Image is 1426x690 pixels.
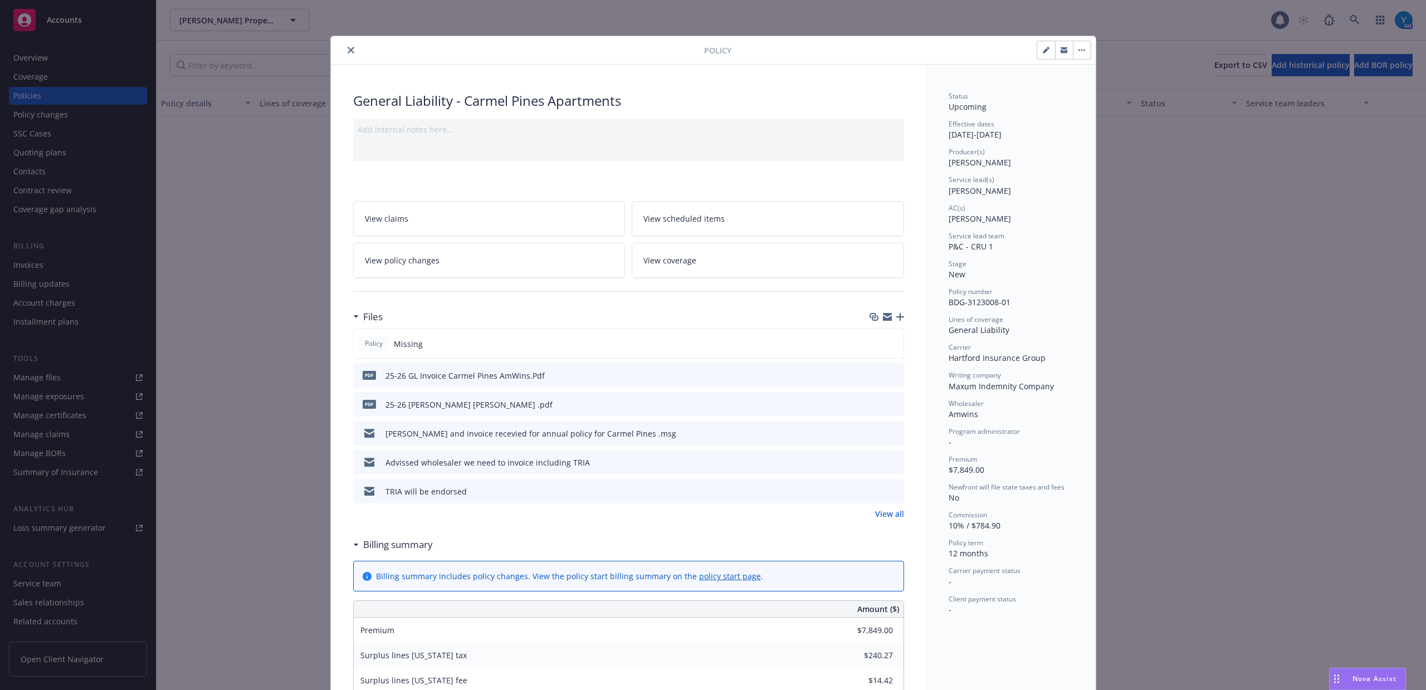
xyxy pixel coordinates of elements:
span: [PERSON_NAME] [949,157,1011,168]
span: BDG-3123008-01 [949,297,1010,307]
div: 25-26 GL Invoice Carmel Pines AmWins.Pdf [385,370,545,381]
span: View coverage [643,255,696,266]
span: Policy number [949,287,993,296]
input: 0.00 [827,622,900,639]
span: AC(s) [949,203,965,213]
span: Upcoming [949,101,987,112]
span: Nova Assist [1352,674,1396,683]
h3: Files [363,310,383,324]
div: Billing summary [353,537,433,552]
span: Policy term [949,538,983,547]
button: preview file [890,486,900,497]
button: preview file [890,428,900,439]
span: Wholesaler [949,399,984,408]
span: View claims [365,213,408,224]
span: 10% / $784.90 [949,520,1000,531]
span: Producer(s) [949,147,985,156]
button: preview file [890,370,900,381]
div: Files [353,310,383,324]
span: No [949,492,959,503]
span: Missing [394,338,423,350]
span: Stage [949,259,966,268]
input: 0.00 [827,672,900,689]
span: Client payment status [949,594,1016,604]
span: Surplus lines [US_STATE] fee [360,675,467,686]
button: close [344,43,358,57]
a: View scheduled items [632,201,904,236]
div: TRIA will be endorsed [385,486,467,497]
span: - [949,576,951,587]
span: Service lead(s) [949,175,994,184]
h3: Billing summary [363,537,433,552]
button: download file [872,370,881,381]
a: policy start page [699,571,761,581]
div: Advissed wholesaler we need to invoice including TRIA [385,457,590,468]
span: Newfront will file state taxes and fees [949,482,1064,492]
span: 12 months [949,548,988,559]
span: [PERSON_NAME] [949,213,1011,224]
span: Status [949,91,968,101]
button: preview file [890,399,900,410]
span: Maxum Indemnity Company [949,381,1054,392]
button: download file [872,399,881,410]
button: download file [872,428,881,439]
div: Add internal notes here... [358,124,900,135]
span: Carrier [949,342,971,352]
a: View all [875,508,904,520]
button: download file [872,486,881,497]
span: Amount ($) [857,603,899,615]
span: P&C - CRU 1 [949,241,993,252]
button: Nova Assist [1329,668,1406,690]
div: 25-26 [PERSON_NAME] [PERSON_NAME] .pdf [385,399,553,410]
span: pdf [363,400,376,408]
a: View policy changes [353,243,626,278]
span: Commission [949,510,987,520]
div: Billing summary includes policy changes. View the policy start billing summary on the . [376,570,763,582]
span: Pdf [363,371,376,379]
span: Lines of coverage [949,315,1003,324]
div: [PERSON_NAME] and invoice recevied for annual policy for Carmel Pines .msg [385,428,676,439]
a: View coverage [632,243,904,278]
span: Policy [363,339,385,349]
button: download file [872,457,881,468]
a: View claims [353,201,626,236]
button: preview file [890,457,900,468]
span: Hartford Insurance Group [949,353,1046,363]
span: Amwins [949,409,978,419]
span: - [949,437,951,447]
div: General Liability - Carmel Pines Apartments [353,91,904,110]
span: View policy changes [365,255,439,266]
div: Drag to move [1330,668,1344,689]
span: $7,849.00 [949,464,984,475]
span: Service lead team [949,231,1004,241]
span: Surplus lines [US_STATE] tax [360,650,467,660]
span: Program administrator [949,427,1020,436]
span: View scheduled items [643,213,725,224]
span: Premium [360,625,394,635]
span: [PERSON_NAME] [949,185,1011,196]
span: Writing company [949,370,1001,380]
span: - [949,604,951,615]
input: 0.00 [827,647,900,664]
span: Effective dates [949,119,994,129]
span: General Liability [949,325,1009,335]
div: [DATE] - [DATE] [949,119,1073,140]
span: Carrier payment status [949,566,1020,575]
span: Premium [949,454,977,464]
span: Policy [704,45,731,56]
span: New [949,269,965,280]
